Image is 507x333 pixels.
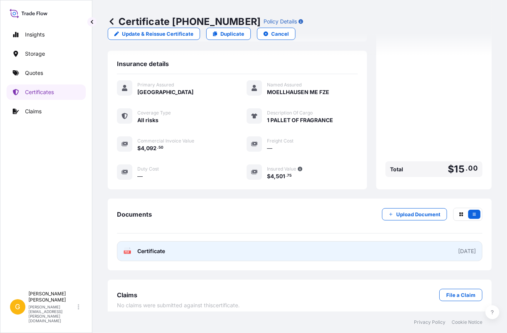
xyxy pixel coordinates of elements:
span: . [285,174,287,177]
span: — [267,144,272,152]
p: File a Claim [446,291,475,299]
span: 00 [469,166,478,171]
p: Cancel [271,30,289,38]
span: Freight Cost [267,138,294,144]
p: [PERSON_NAME] [PERSON_NAME] [28,291,76,303]
span: [GEOGRAPHIC_DATA] [137,88,193,96]
span: — [137,172,143,180]
span: Named Assured [267,82,302,88]
span: Commercial Invoice Value [137,138,194,144]
p: Duplicate [220,30,244,38]
span: $ [267,174,270,179]
span: Claims [117,291,137,299]
span: Primary Assured [137,82,174,88]
p: Policy Details [264,18,297,25]
p: Upload Document [396,210,440,218]
span: 501 [276,174,285,179]
span: Insured Value [267,166,296,172]
div: [DATE] [458,247,476,255]
span: , [274,174,276,179]
p: Update & Reissue Certificate [122,30,193,38]
p: Quotes [25,69,43,77]
a: Certificates [7,84,86,100]
span: Description Of Cargo [267,110,313,116]
span: Certificate [137,247,165,255]
span: Documents [117,210,152,218]
span: No claims were submitted against this certificate . [117,302,240,309]
span: 4 [141,146,144,151]
span: $ [448,164,454,174]
a: PDFCertificate[DATE] [117,241,482,261]
p: [PERSON_NAME][EMAIL_ADDRESS][PERSON_NAME][DOMAIN_NAME] [28,305,76,323]
button: Cancel [257,28,295,40]
p: Insights [25,31,45,38]
span: 092 [146,146,157,151]
a: Update & Reissue Certificate [108,28,200,40]
span: 75 [287,174,292,177]
p: Certificates [25,88,54,96]
span: . [465,166,468,171]
span: , [144,146,146,151]
span: Total [390,166,403,173]
text: PDF [125,251,130,253]
a: Storage [7,46,86,61]
a: Quotes [7,65,86,81]
a: File a Claim [439,289,482,301]
span: Insurance details [117,60,169,68]
span: All risks [137,116,158,124]
span: 4 [270,174,274,179]
span: 1 PALLET OF FRAGRANCE [267,116,333,124]
a: Duplicate [206,28,251,40]
p: Claims [25,108,42,115]
span: $ [137,146,141,151]
span: 50 [158,146,163,149]
span: G [15,303,20,311]
a: Privacy Policy [414,319,445,325]
p: Certificate [PHONE_NUMBER] [108,15,260,28]
span: MOELLHAUSEN ME FZE [267,88,329,96]
span: . [157,146,158,149]
span: Duty Cost [137,166,159,172]
a: Cookie Notice [452,319,482,325]
button: Upload Document [382,208,447,220]
a: Insights [7,27,86,42]
p: Storage [25,50,45,58]
a: Claims [7,104,86,119]
span: Coverage Type [137,110,171,116]
span: 15 [454,164,464,174]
